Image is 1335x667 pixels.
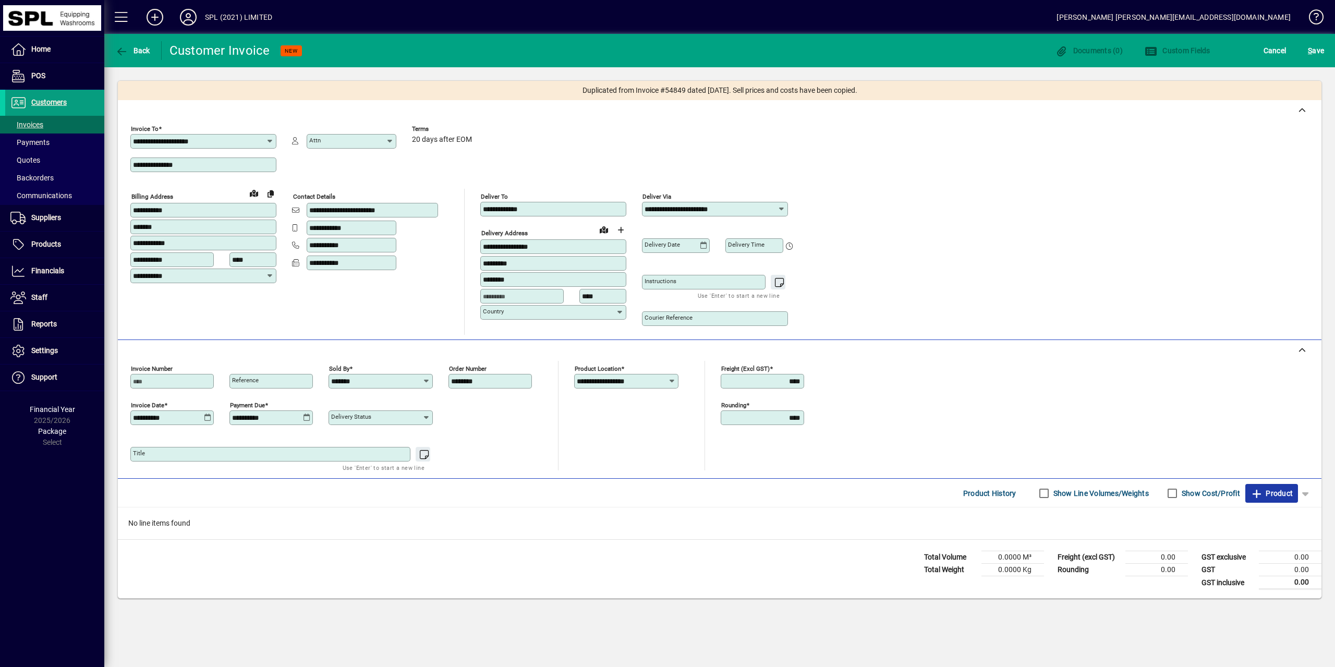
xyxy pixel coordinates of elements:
[1251,485,1293,502] span: Product
[5,134,104,151] a: Payments
[481,193,508,200] mat-label: Deliver To
[5,37,104,63] a: Home
[1052,551,1125,564] td: Freight (excl GST)
[31,320,57,328] span: Reports
[1259,564,1321,576] td: 0.00
[1245,484,1298,503] button: Product
[38,427,66,435] span: Package
[5,151,104,169] a: Quotes
[1180,488,1240,499] label: Show Cost/Profit
[1052,41,1125,60] button: Documents (0)
[31,45,51,53] span: Home
[596,221,612,238] a: View on map
[1051,488,1149,499] label: Show Line Volumes/Weights
[582,85,857,96] span: Duplicated from Invoice #54849 dated [DATE]. Sell prices and costs have been copied.
[698,289,780,301] mat-hint: Use 'Enter' to start a new line
[645,277,676,285] mat-label: Instructions
[113,41,153,60] button: Back
[728,241,764,248] mat-label: Delivery time
[31,373,57,381] span: Support
[31,293,47,301] span: Staff
[343,462,424,474] mat-hint: Use 'Enter' to start a new line
[1305,41,1327,60] button: Save
[115,46,150,55] span: Back
[981,551,1044,564] td: 0.0000 M³
[30,405,75,414] span: Financial Year
[642,193,671,200] mat-label: Deliver via
[1125,564,1188,576] td: 0.00
[1125,551,1188,564] td: 0.00
[1055,46,1123,55] span: Documents (0)
[118,507,1321,539] div: No line items found
[331,413,371,420] mat-label: Delivery status
[5,338,104,364] a: Settings
[1142,41,1213,60] button: Custom Fields
[133,450,145,457] mat-label: Title
[1308,42,1324,59] span: ave
[1259,576,1321,589] td: 0.00
[172,8,205,27] button: Profile
[131,125,159,132] mat-label: Invoice To
[285,47,298,54] span: NEW
[230,402,265,409] mat-label: Payment due
[131,402,164,409] mat-label: Invoice date
[959,484,1021,503] button: Product History
[10,120,43,129] span: Invoices
[5,187,104,204] a: Communications
[10,174,54,182] span: Backorders
[10,191,72,200] span: Communications
[1145,46,1210,55] span: Custom Fields
[31,71,45,80] span: POS
[309,137,321,144] mat-label: Attn
[205,9,272,26] div: SPL (2021) LIMITED
[412,136,472,144] span: 20 days after EOM
[1057,9,1291,26] div: [PERSON_NAME] [PERSON_NAME][EMAIL_ADDRESS][DOMAIN_NAME]
[1196,576,1259,589] td: GST inclusive
[5,169,104,187] a: Backorders
[1264,42,1287,59] span: Cancel
[31,266,64,275] span: Financials
[5,258,104,284] a: Financials
[10,138,50,147] span: Payments
[1259,551,1321,564] td: 0.00
[5,63,104,89] a: POS
[5,365,104,391] a: Support
[262,185,279,202] button: Copy to Delivery address
[449,365,487,372] mat-label: Order number
[919,564,981,576] td: Total Weight
[31,240,61,248] span: Products
[1308,46,1312,55] span: S
[138,8,172,27] button: Add
[10,156,40,164] span: Quotes
[963,485,1016,502] span: Product History
[169,42,270,59] div: Customer Invoice
[5,205,104,231] a: Suppliers
[5,311,104,337] a: Reports
[246,185,262,201] a: View on map
[1052,564,1125,576] td: Rounding
[645,241,680,248] mat-label: Delivery date
[5,285,104,311] a: Staff
[5,232,104,258] a: Products
[31,98,67,106] span: Customers
[1301,2,1322,36] a: Knowledge Base
[483,308,504,315] mat-label: Country
[329,365,349,372] mat-label: Sold by
[31,346,58,355] span: Settings
[645,314,693,321] mat-label: Courier Reference
[104,41,162,60] app-page-header-button: Back
[721,402,746,409] mat-label: Rounding
[31,213,61,222] span: Suppliers
[981,564,1044,576] td: 0.0000 Kg
[1196,551,1259,564] td: GST exclusive
[919,551,981,564] td: Total Volume
[232,377,259,384] mat-label: Reference
[5,116,104,134] a: Invoices
[1261,41,1289,60] button: Cancel
[412,126,475,132] span: Terms
[131,365,173,372] mat-label: Invoice number
[575,365,621,372] mat-label: Product location
[721,365,770,372] mat-label: Freight (excl GST)
[612,222,629,238] button: Choose address
[1196,564,1259,576] td: GST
